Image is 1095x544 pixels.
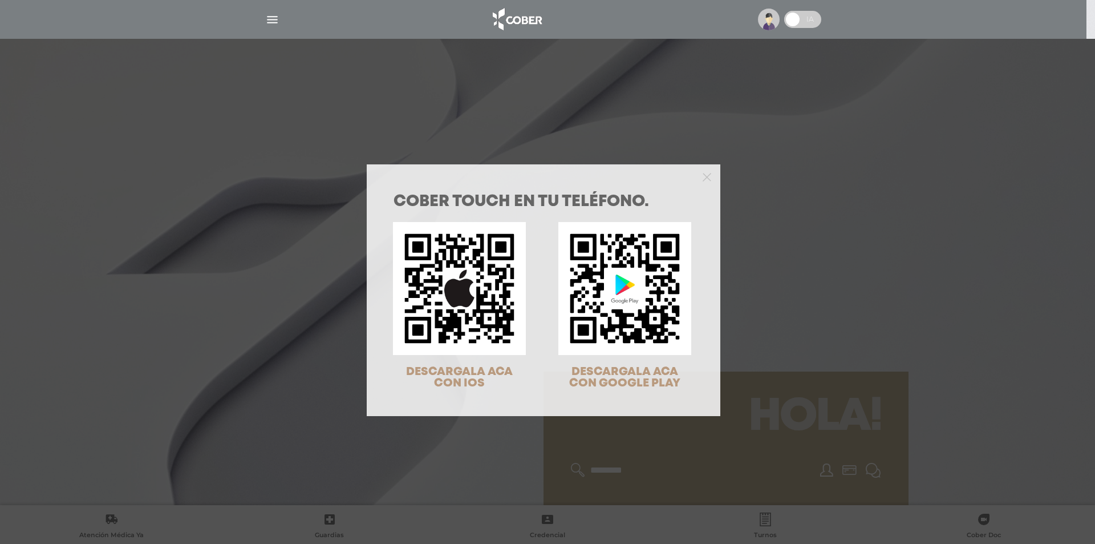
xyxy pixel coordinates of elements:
button: Close [703,171,711,182]
span: DESCARGALA ACA CON GOOGLE PLAY [569,366,680,389]
img: qr-code [558,222,691,355]
img: qr-code [393,222,526,355]
span: DESCARGALA ACA CON IOS [406,366,513,389]
h1: COBER TOUCH en tu teléfono. [394,194,693,210]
